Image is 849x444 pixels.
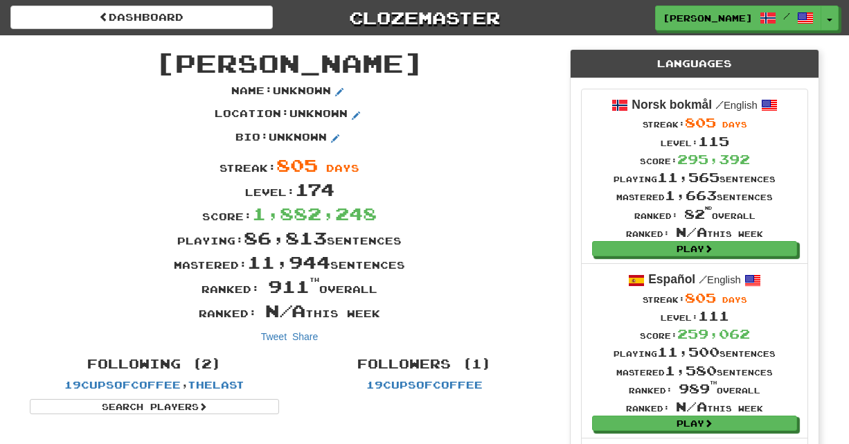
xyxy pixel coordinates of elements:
[19,250,560,274] div: Mastered: sentences
[699,274,741,285] small: English
[698,134,729,149] span: 115
[19,226,560,250] div: Playing: sentences
[614,289,776,307] div: Streak:
[295,179,334,199] span: 174
[614,343,776,361] div: Playing sentences
[614,114,776,132] div: Streak:
[19,202,560,226] div: Score:
[244,227,327,248] span: 86,813
[614,380,776,398] div: Ranked: overall
[685,115,716,130] span: 805
[592,416,797,431] a: Play
[698,308,729,323] span: 111
[614,362,776,380] div: Mastered sentences
[19,350,289,414] div: ,
[30,357,279,371] h4: Following (2)
[215,107,364,123] p: Location : Unknown
[699,273,707,285] span: /
[614,325,776,343] div: Score:
[19,274,560,299] div: Ranked: overall
[677,326,750,341] span: 259,062
[592,241,797,256] a: Play
[663,12,753,24] span: [PERSON_NAME]
[292,331,318,342] a: Share
[614,168,776,186] div: Playing sentences
[268,276,319,296] span: 911
[10,6,273,29] a: Dashboard
[231,84,348,100] p: Name : Unknown
[614,307,776,325] div: Level:
[614,132,776,150] div: Level:
[265,300,305,321] span: N/A
[648,272,695,286] strong: Español
[64,379,181,391] a: 19cupsofcoffee
[684,206,712,222] span: 82
[614,223,776,241] div: Ranked: this week
[235,130,343,147] p: Bio : Unknown
[614,398,776,416] div: Ranked: this week
[715,100,758,111] small: English
[614,205,776,223] div: Ranked: overall
[571,50,819,78] div: Languages
[294,6,556,30] a: Clozemaster
[722,295,747,304] span: days
[188,379,244,391] a: Thelast
[665,188,717,203] span: 1,663
[632,98,712,112] strong: Norsk bokmål
[310,276,319,283] sup: th
[705,206,712,211] sup: nd
[154,48,424,78] span: [PERSON_NAME]
[679,381,717,396] span: 989
[19,153,560,177] div: Streak:
[247,251,330,272] span: 11,944
[19,177,560,202] div: Level:
[614,186,776,204] div: Mastered sentences
[366,379,483,391] a: 19cupsofcoffee
[614,150,776,168] div: Score:
[655,6,821,30] a: [PERSON_NAME] /
[677,152,750,167] span: 295,392
[19,299,560,323] div: Ranked: this week
[685,290,716,305] span: 805
[30,399,279,414] a: Search Players
[276,154,318,175] span: 805
[710,380,717,385] sup: th
[676,399,707,414] span: N/A
[676,224,707,240] span: N/A
[783,11,790,21] span: /
[326,162,359,174] span: days
[722,120,747,129] span: days
[261,331,287,342] a: Tweet
[657,170,720,185] span: 11,565
[715,98,724,111] span: /
[657,344,720,359] span: 11,500
[300,357,549,371] h4: Followers (1)
[252,203,377,224] span: 1,882,248
[665,363,717,378] span: 1,580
